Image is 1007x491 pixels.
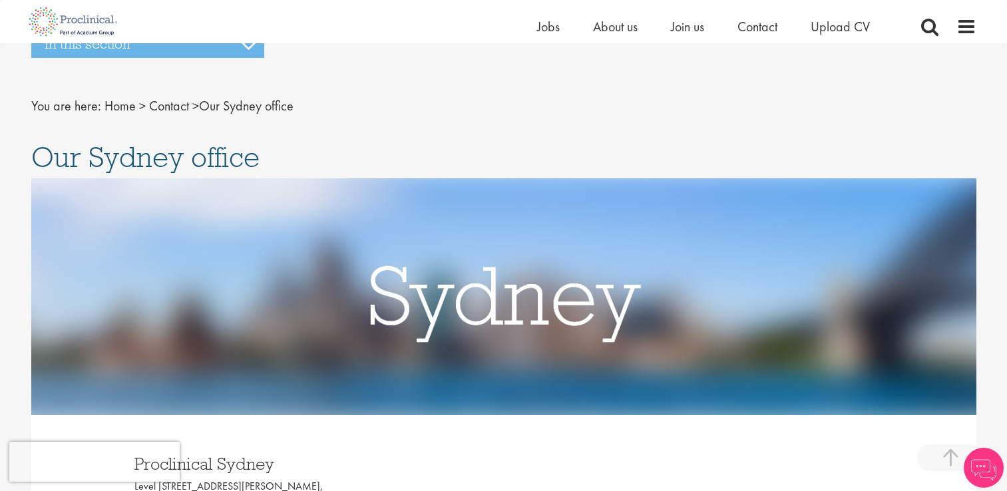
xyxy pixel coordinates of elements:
[134,455,494,472] h3: Proclinical Sydney
[671,18,704,35] a: Join us
[104,97,294,114] span: Our Sydney office
[104,97,136,114] a: breadcrumb link to Home
[964,448,1004,488] img: Chatbot
[139,97,146,114] span: >
[737,18,777,35] a: Contact
[537,18,560,35] a: Jobs
[593,18,638,35] a: About us
[9,442,180,482] iframe: reCAPTCHA
[149,97,189,114] a: breadcrumb link to Contact
[31,139,260,175] span: Our Sydney office
[31,30,264,58] h3: In this section
[192,97,199,114] span: >
[811,18,870,35] a: Upload CV
[31,97,101,114] span: You are here:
